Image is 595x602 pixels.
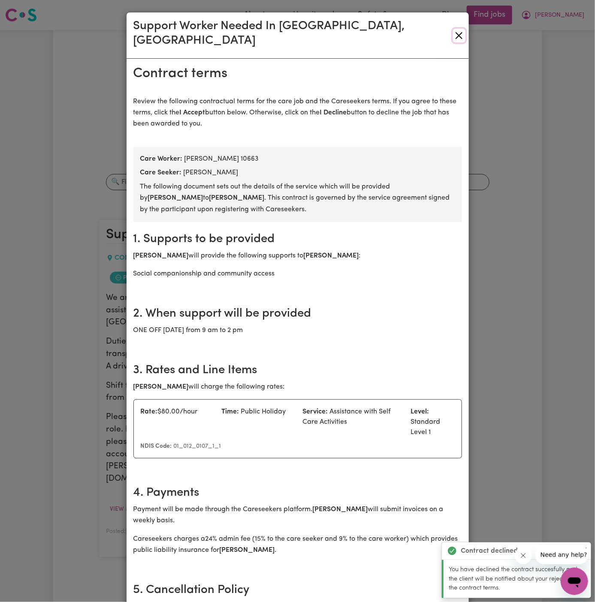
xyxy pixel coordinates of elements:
strong: Rate: [141,408,158,415]
strong: Service: [303,408,328,415]
strong: I Decline [320,109,347,116]
h2: 4. Payments [133,486,462,500]
h2: Contract terms [133,66,462,82]
b: [PERSON_NAME] [133,383,189,390]
p: will charge the following rates: [133,381,462,392]
div: Public Holiday [217,407,298,437]
small: 01_012_0107_1_1 [141,443,221,449]
h2: 2. When support will be provided [133,307,462,321]
div: $ 80.00 /hour [136,407,217,437]
p: Careseekers charges a 24 % admin fee ( 15 % to the care seeker and 9% to the care worker) which p... [133,533,462,556]
h2: 3. Rates and Line Items [133,363,462,378]
p: The following document sets out the details of the service which will be provided by to . This co... [140,181,455,215]
p: Social companionship and community access [133,268,462,279]
b: [PERSON_NAME] [148,195,203,201]
p: will provide the following supports to : [133,250,462,261]
div: Assistance with Self Care Activities [298,407,406,437]
b: [PERSON_NAME] [220,547,275,554]
strong: I Accept [180,109,205,116]
div: Standard Level 1 [406,407,460,437]
div: [PERSON_NAME] [140,168,455,178]
p: Review the following contractual terms for the care job and the Careseekers terms. If you agree t... [133,96,462,130]
strong: Contract declined [461,546,518,556]
h3: Support Worker Needed In [GEOGRAPHIC_DATA], [GEOGRAPHIC_DATA] [133,19,453,48]
b: [PERSON_NAME] [313,506,368,513]
iframe: Close message [515,547,532,564]
b: [PERSON_NAME] [133,252,189,259]
b: Care Worker: [140,156,183,162]
h2: 1. Supports to be provided [133,232,462,247]
strong: Level: [411,408,429,415]
button: Close [453,29,465,42]
b: [PERSON_NAME] [304,252,359,259]
strong: Time: [222,408,239,415]
h2: 5. Cancellation Policy [133,583,462,598]
div: [PERSON_NAME] 10663 [140,154,455,164]
p: Payment will be made through the Careseekers platform. will submit invoices on a weekly basis. [133,504,462,527]
b: [PERSON_NAME] [209,195,265,201]
iframe: Button to launch messaging window [561,568,588,595]
p: You have declined the contract succesfully and the client will be notified about your rejection o... [449,565,586,593]
strong: NDIS Code: [141,443,172,449]
p: ONE OFF [DATE] from 9 am to 2 pm [133,325,462,336]
b: Care Seeker: [140,169,182,176]
iframe: Message from company [535,545,588,564]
